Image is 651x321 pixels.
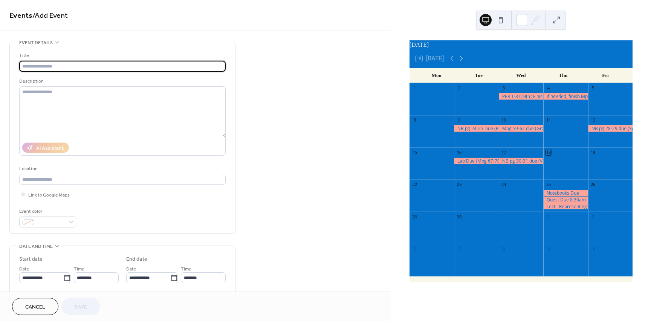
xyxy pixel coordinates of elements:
div: 1 [412,85,417,91]
div: End date [126,255,147,263]
div: Title [19,52,224,60]
div: 29 [412,214,417,220]
div: Quest Due 8:30am [543,197,588,203]
div: 3 [501,85,507,91]
div: 16 [456,149,462,155]
div: NB pg 24-25 Due (Position vs Time Graph Activity) [454,125,498,132]
div: NB pg 28-29 due (Speed & Velocity Problems) [588,125,633,132]
span: Event details [19,39,53,47]
div: 1 [501,214,507,220]
div: 24 [501,182,507,187]
div: Location [19,165,224,173]
div: 2 [456,85,462,91]
div: 9 [456,117,462,123]
div: [DATE] [410,40,633,49]
div: NB pg 30-31 due (Velocity vs Time Graph Activity) [499,158,543,164]
div: 8 [412,117,417,123]
div: Event color [19,207,76,215]
div: Thu [542,68,584,83]
div: 10 [590,246,596,252]
div: If needed, finish Mpg37 in NB pg19-20 [543,93,588,100]
span: Date [19,265,29,273]
span: Cancel [25,303,45,311]
div: 15 [412,149,417,155]
div: 17 [501,149,507,155]
div: 7 [456,246,462,252]
span: Date [126,265,136,273]
div: 6 [412,246,417,252]
div: 30 [456,214,462,220]
div: Lab Due (Mpg 67-70) [454,158,498,164]
span: Time [181,265,191,273]
div: 12 [590,117,596,123]
div: 4 [546,85,551,91]
div: PER 1-3 ONLY: Finish pg 35, if needed (Physics Classroom) [499,93,543,100]
div: 2 [546,214,551,220]
div: 10 [501,117,507,123]
div: 11 [546,117,551,123]
div: 25 [546,182,551,187]
div: Tue [458,68,500,83]
button: Cancel [12,298,58,315]
div: Notebooks Due [543,190,588,196]
div: 8 [501,246,507,252]
div: 23 [456,182,462,187]
div: 19 [590,149,596,155]
div: Wed [500,68,542,83]
div: Start date [19,255,43,263]
div: 5 [590,85,596,91]
div: Test - Representing Motion [543,203,588,210]
a: Events [9,8,32,23]
span: Link to Google Maps [28,191,70,199]
div: 9 [546,246,551,252]
span: Time [74,265,84,273]
span: Date and time [19,243,53,250]
div: Description [19,77,224,85]
div: 18 [546,149,551,155]
div: Fri [584,68,627,83]
div: Mon [416,68,458,83]
div: 26 [590,182,596,187]
div: Mpg 59-62 due (Graphs & Tracks) [499,125,543,132]
span: / Add Event [32,8,68,23]
div: 22 [412,182,417,187]
div: 3 [590,214,596,220]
